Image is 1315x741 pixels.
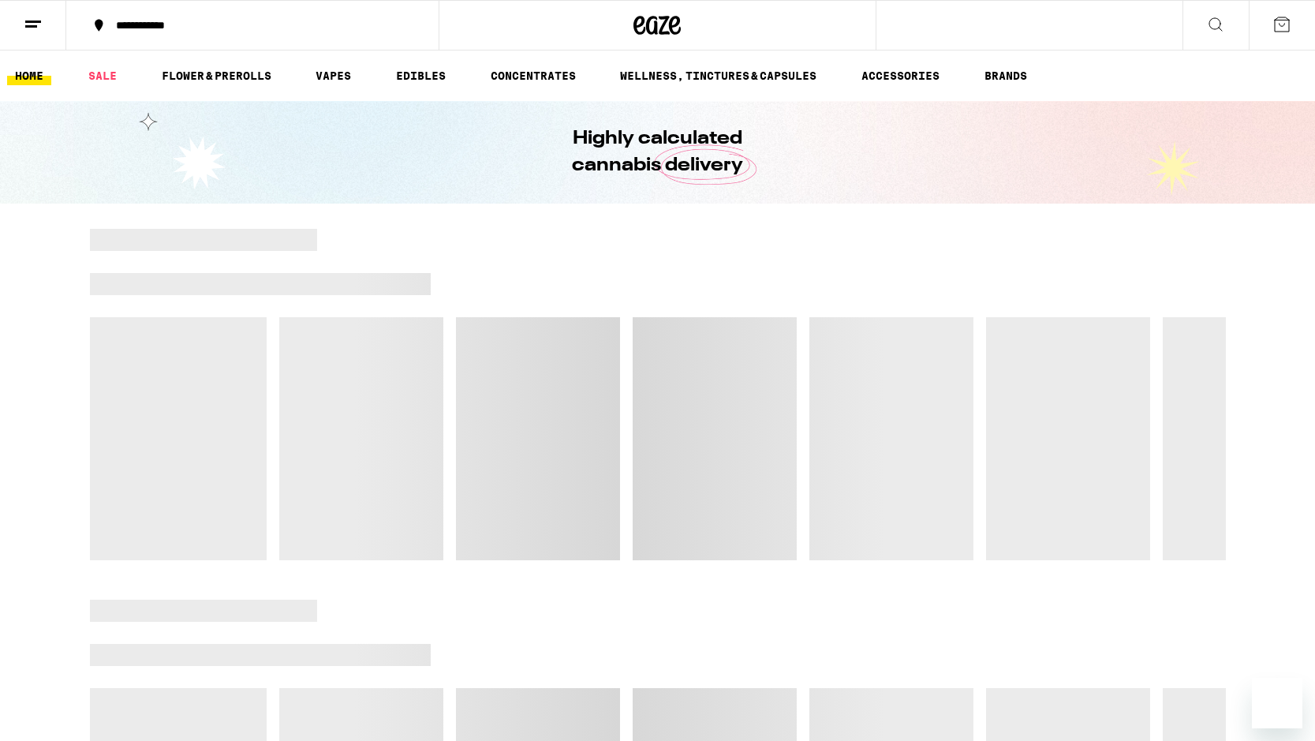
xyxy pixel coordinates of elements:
a: SALE [80,66,125,85]
h1: Highly calculated cannabis delivery [528,125,788,179]
a: FLOWER & PREROLLS [154,66,279,85]
a: EDIBLES [388,66,454,85]
a: CONCENTRATES [483,66,584,85]
a: BRANDS [977,66,1035,85]
a: HOME [7,66,51,85]
a: ACCESSORIES [854,66,947,85]
a: WELLNESS, TINCTURES & CAPSULES [612,66,824,85]
iframe: Button to launch messaging window [1252,678,1302,728]
a: VAPES [308,66,359,85]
